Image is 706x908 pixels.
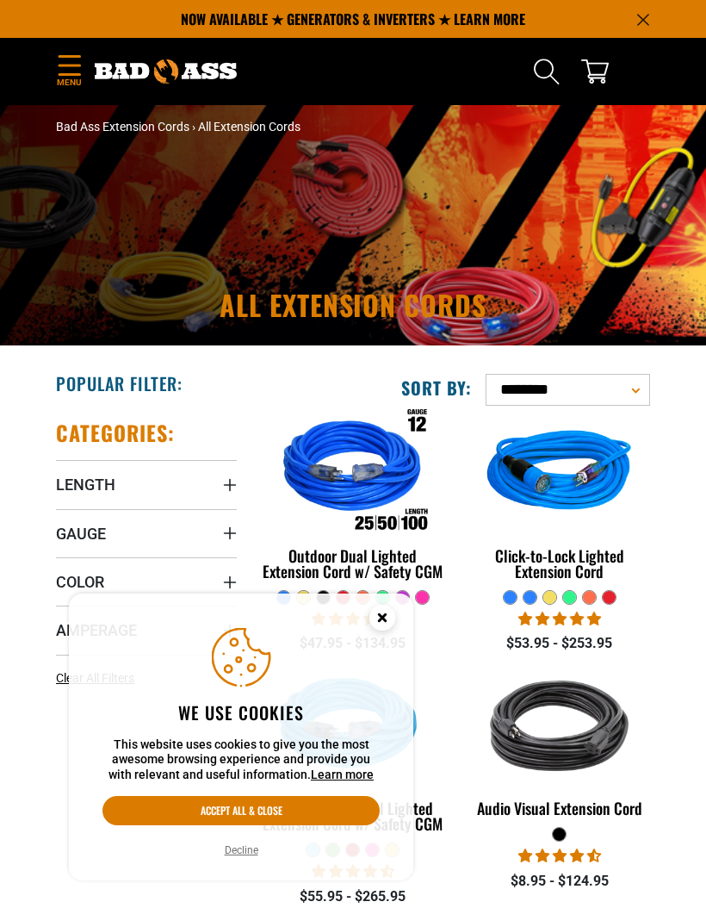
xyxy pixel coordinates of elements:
[469,420,650,589] a: blue Click-to-Lock Lighted Extension Cord
[56,509,237,557] summary: Gauge
[262,392,444,556] img: Outdoor Dual Lighted Extension Cord w/ Safety CGM
[469,800,650,816] div: Audio Visual Extension Cord
[102,737,380,783] p: This website uses cookies to give you the most awesome browsing experience and provide you with r...
[56,475,115,494] span: Length
[56,606,237,654] summary: Amperage
[311,768,374,781] a: Learn more
[468,644,651,808] img: black
[56,291,650,319] h1: All Extension Cords
[56,524,106,544] span: Gauge
[56,620,137,640] span: Amperage
[56,120,189,134] a: Bad Ass Extension Cords
[56,572,104,592] span: Color
[263,886,443,907] div: $55.95 - $265.95
[56,557,237,606] summary: Color
[263,548,443,579] div: Outdoor Dual Lighted Extension Cord w/ Safety CGM
[56,671,134,685] span: Clear All Filters
[220,842,263,859] button: Decline
[468,392,651,556] img: blue
[95,59,237,84] img: Bad Ass Extension Cords
[469,548,650,579] div: Click-to-Lock Lighted Extension Cord
[56,669,141,687] a: Clear All Filters
[56,76,82,89] span: Menu
[469,672,650,826] a: black Audio Visual Extension Cord
[56,52,82,92] summary: Menu
[56,420,175,446] h2: Categories:
[102,796,380,825] button: Accept all & close
[263,420,443,589] a: Outdoor Dual Lighted Extension Cord w/ Safety CGM Outdoor Dual Lighted Extension Cord w/ Safety CGM
[518,611,601,627] span: 4.87 stars
[69,594,413,881] aside: Cookie Consent
[102,701,380,724] h2: We use cookies
[533,58,560,85] summary: Search
[401,376,472,399] label: Sort by:
[192,120,195,134] span: ›
[56,460,237,508] summary: Length
[56,372,183,395] h2: Popular Filter:
[263,672,443,842] a: Light Blue Cold Weather Dual Lighted Extension Cord w/ Safety CGM
[198,120,300,134] span: All Extension Cords
[518,848,601,864] span: 4.70 stars
[56,118,650,136] nav: breadcrumbs
[469,871,650,892] div: $8.95 - $124.95
[469,633,650,654] div: $53.95 - $253.95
